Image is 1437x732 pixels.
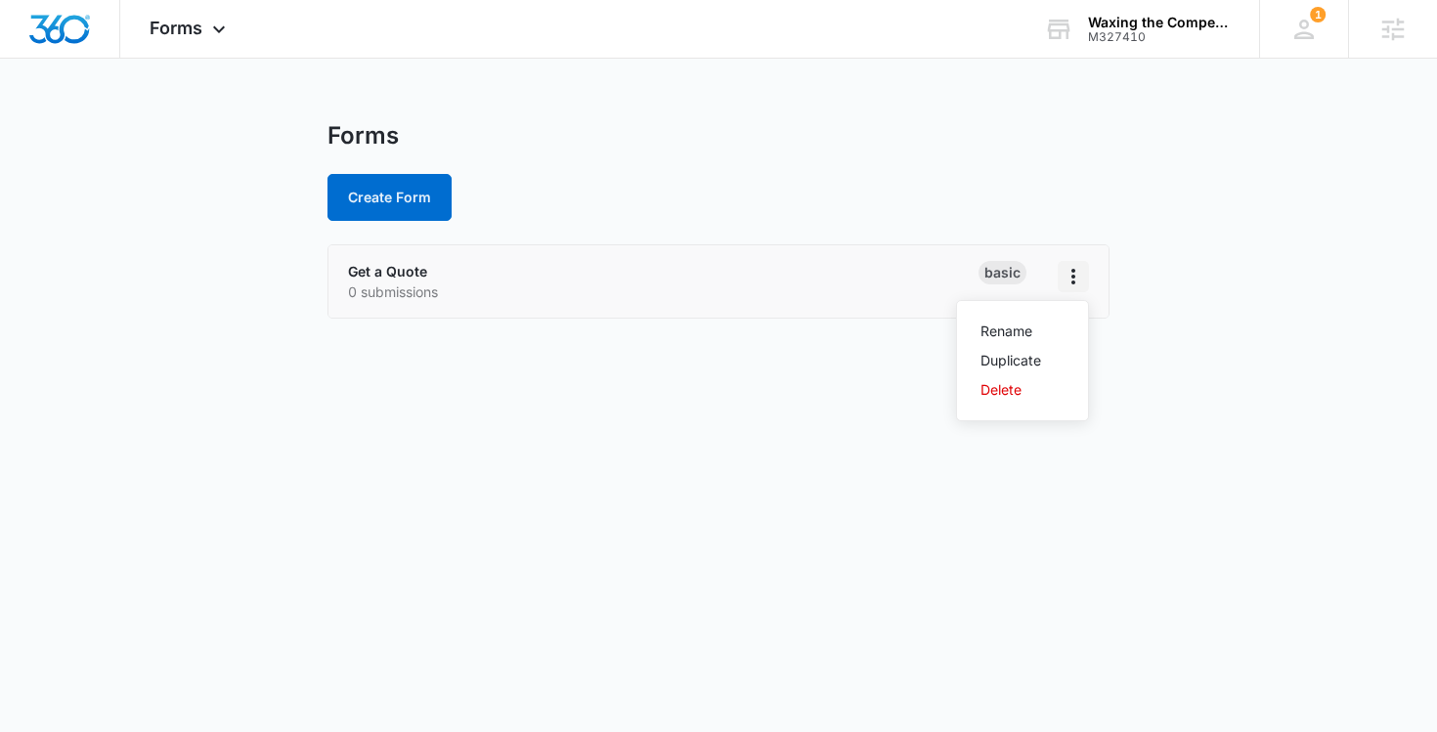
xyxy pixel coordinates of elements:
[1310,7,1326,22] span: 1
[150,18,202,38] span: Forms
[348,263,427,280] a: Get a Quote
[1088,30,1231,44] div: account id
[348,281,979,302] p: 0 submissions
[327,174,452,221] button: Create Form
[327,121,399,151] h1: Forms
[1310,7,1326,22] div: notifications count
[979,261,1026,284] div: Basic
[1088,15,1231,30] div: account name
[1058,261,1089,292] button: Overflow Menu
